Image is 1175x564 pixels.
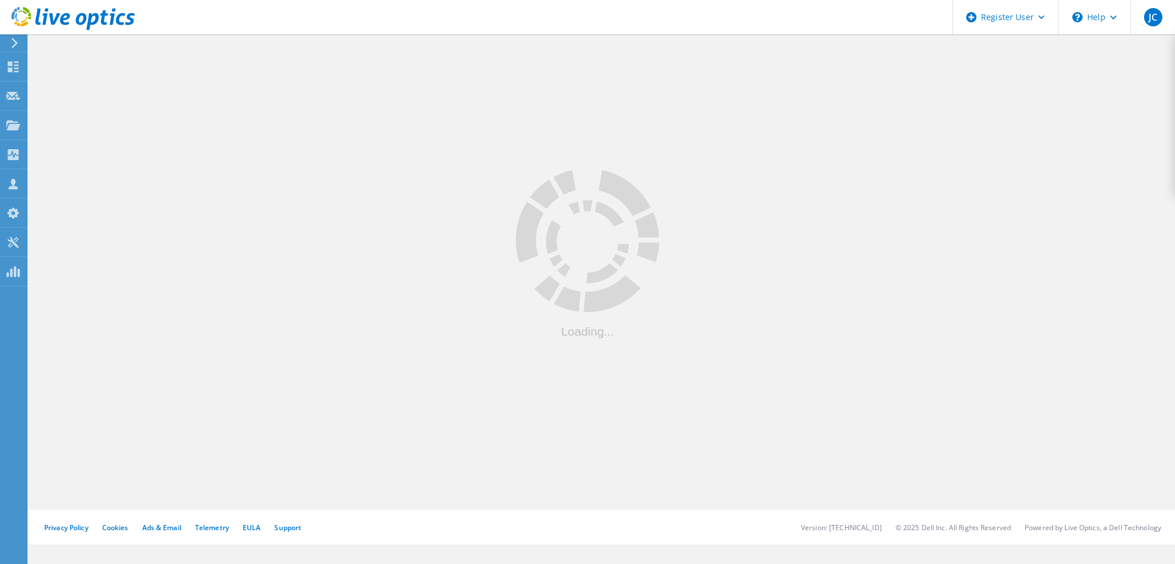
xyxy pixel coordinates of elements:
[516,325,659,337] div: Loading...
[1149,13,1157,22] span: JC
[274,523,301,532] a: Support
[44,523,88,532] a: Privacy Policy
[11,24,135,32] a: Live Optics Dashboard
[1072,12,1083,22] svg: \n
[1025,523,1161,532] li: Powered by Live Optics, a Dell Technology
[142,523,181,532] a: Ads & Email
[801,523,882,532] li: Version: [TECHNICAL_ID]
[243,523,260,532] a: EULA
[896,523,1011,532] li: © 2025 Dell Inc. All Rights Reserved
[195,523,229,532] a: Telemetry
[102,523,129,532] a: Cookies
